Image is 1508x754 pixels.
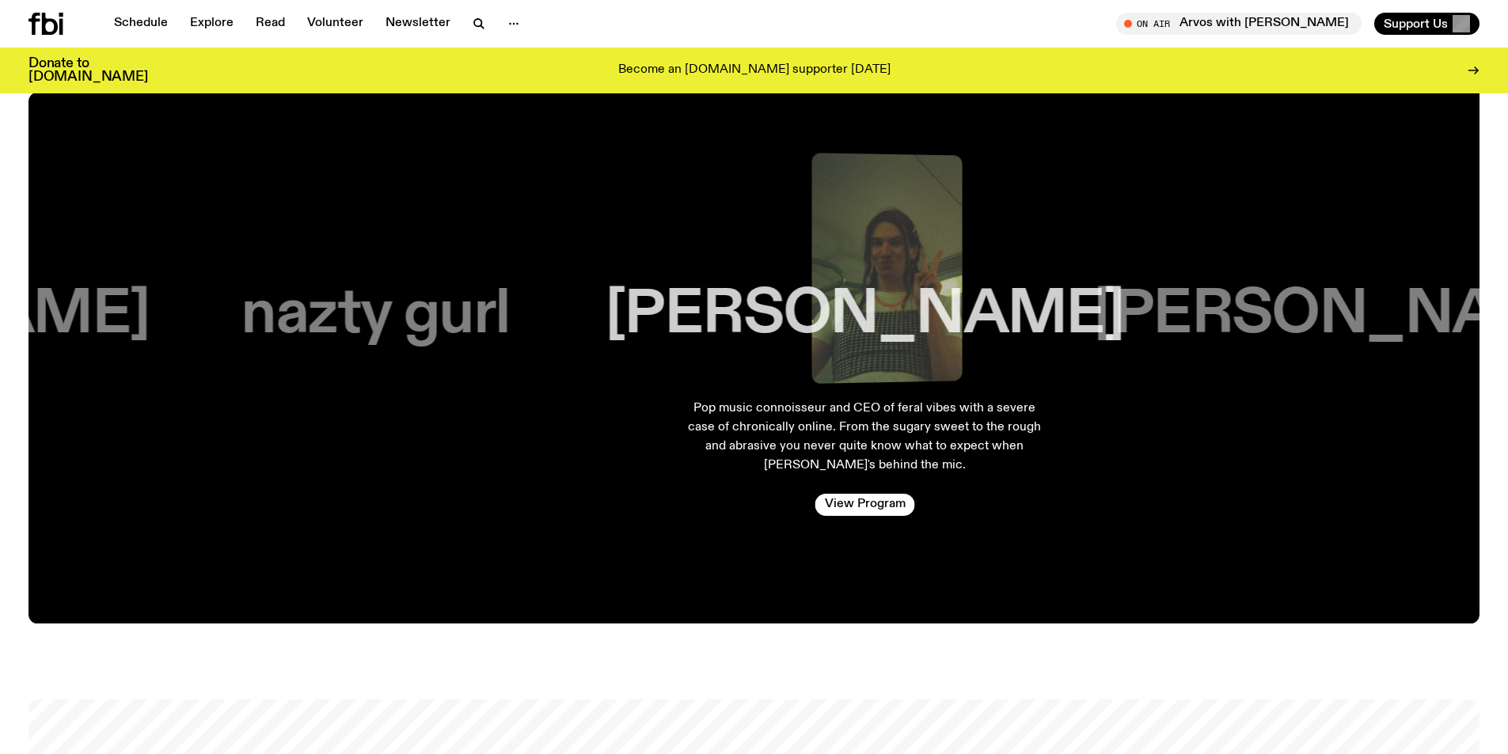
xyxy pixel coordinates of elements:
[618,63,891,78] p: Become an [DOMAIN_NAME] supporter [DATE]
[376,13,460,35] a: Newsletter
[241,285,510,345] h3: nazty gurl
[1374,13,1480,35] button: Support Us
[298,13,373,35] a: Volunteer
[687,399,1042,475] p: Pop music connoisseur and CEO of feral vibes with a severe case of chronically online. From the s...
[28,57,148,84] h3: Donate to [DOMAIN_NAME]
[1116,13,1362,35] button: On AirArvos with [PERSON_NAME]
[815,494,914,516] a: View Program
[180,13,243,35] a: Explore
[246,13,294,35] a: Read
[605,285,1123,345] h3: [PERSON_NAME]
[104,13,177,35] a: Schedule
[1384,17,1448,31] span: Support Us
